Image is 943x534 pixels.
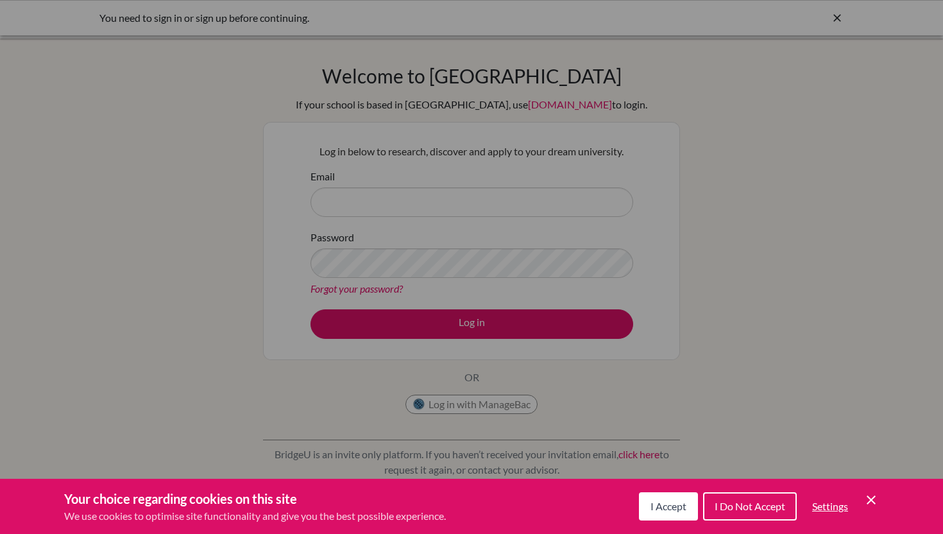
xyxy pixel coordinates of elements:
span: I Accept [650,500,686,512]
span: I Do Not Accept [715,500,785,512]
button: I Accept [639,492,698,521]
h3: Your choice regarding cookies on this site [64,489,446,508]
button: Save and close [863,492,879,508]
p: We use cookies to optimise site functionality and give you the best possible experience. [64,508,446,524]
span: Settings [812,500,848,512]
button: Settings [802,494,858,519]
button: I Do Not Accept [703,492,797,521]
